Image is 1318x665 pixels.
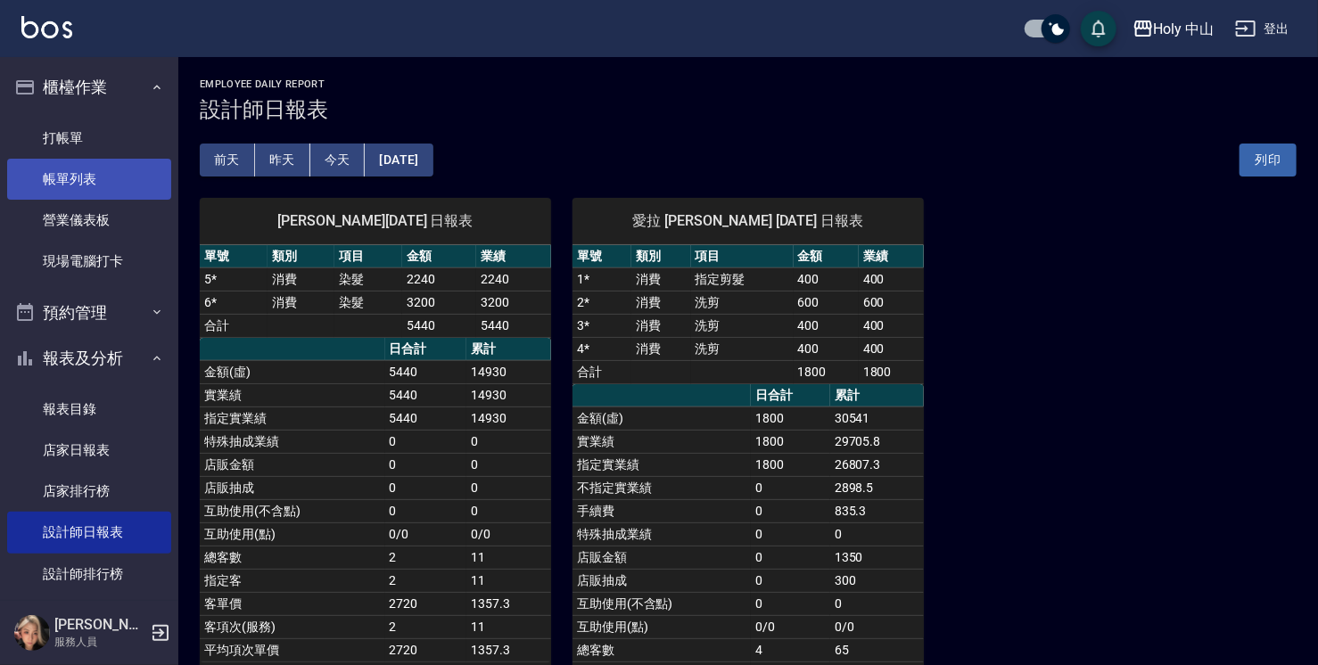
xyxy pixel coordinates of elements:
a: 設計師排行榜 [7,554,171,595]
td: 5440 [385,406,467,430]
a: 商品銷售排行榜 [7,595,171,636]
td: 1800 [751,430,829,453]
td: 消費 [268,291,335,314]
td: 店販金額 [573,546,751,569]
td: 不指定實業績 [573,476,751,499]
td: 1350 [830,546,924,569]
td: 29705.8 [830,430,924,453]
img: Person [14,615,50,651]
a: 現場電腦打卡 [7,241,171,282]
td: 實業績 [573,430,751,453]
span: [PERSON_NAME][DATE] 日報表 [221,212,530,230]
td: 1800 [751,453,829,476]
td: 0 [385,453,467,476]
td: 平均項次單價 [200,638,385,661]
p: 服務人員 [54,634,145,650]
td: 5440 [385,383,467,406]
th: 項目 [691,245,794,268]
td: 客項次(服務) [200,615,385,638]
td: 835.3 [830,499,924,522]
td: 染髮 [334,291,402,314]
td: 0 [830,522,924,546]
div: Holy 中山 [1154,18,1215,40]
td: 11 [466,546,551,569]
a: 設計師日報表 [7,512,171,553]
td: 金額(虛) [573,406,751,430]
td: 互助使用(點) [573,615,751,638]
td: 店販抽成 [200,476,385,499]
table: a dense table [200,338,551,662]
td: 0/0 [751,615,829,638]
td: 合計 [573,360,631,383]
button: 登出 [1228,12,1297,45]
td: 消費 [631,314,690,337]
td: 消費 [631,337,690,360]
a: 店家日報表 [7,430,171,471]
td: 洗剪 [691,314,794,337]
th: 累計 [466,338,551,361]
td: 0 [466,453,551,476]
td: 0 [385,430,467,453]
td: 14930 [466,406,551,430]
td: 300 [830,569,924,592]
td: 總客數 [573,638,751,661]
td: 互助使用(不含點) [573,592,751,615]
th: 累計 [830,384,924,407]
td: 0 [385,499,467,522]
td: 600 [794,291,859,314]
img: Logo [21,16,72,38]
td: 11 [466,569,551,592]
button: 今天 [310,144,366,177]
td: 400 [794,314,859,337]
td: 600 [859,291,924,314]
td: 400 [859,314,924,337]
td: 2240 [402,267,476,291]
button: 報表及分析 [7,335,171,382]
h2: Employee Daily Report [200,78,1297,90]
td: 65 [830,638,924,661]
td: 0 [466,499,551,522]
button: [DATE] [365,144,432,177]
td: 5440 [402,314,476,337]
th: 類別 [268,245,335,268]
td: 1357.3 [466,638,551,661]
td: 洗剪 [691,291,794,314]
td: 洗剪 [691,337,794,360]
td: 實業績 [200,383,385,406]
td: 400 [794,267,859,291]
td: 指定剪髮 [691,267,794,291]
button: Holy 中山 [1125,11,1222,47]
td: 2240 [476,267,551,291]
td: 26807.3 [830,453,924,476]
table: a dense table [200,245,551,338]
td: 消費 [631,267,690,291]
td: 3200 [402,291,476,314]
th: 類別 [631,245,690,268]
td: 0 [830,592,924,615]
td: 11 [466,615,551,638]
td: 2 [385,615,467,638]
button: 櫃檯作業 [7,64,171,111]
button: 昨天 [255,144,310,177]
td: 2720 [385,592,467,615]
td: 指定實業績 [200,406,385,430]
td: 14930 [466,383,551,406]
td: 2 [385,569,467,592]
button: 預約管理 [7,290,171,336]
td: 5440 [385,360,467,383]
td: 店販金額 [200,453,385,476]
td: 0 [751,592,829,615]
h3: 設計師日報表 [200,97,1297,122]
td: 客單價 [200,592,385,615]
td: 4 [751,638,829,661]
td: 1357.3 [466,592,551,615]
th: 金額 [402,245,476,268]
a: 營業儀表板 [7,200,171,241]
td: 店販抽成 [573,569,751,592]
td: 5440 [476,314,551,337]
td: 1800 [859,360,924,383]
a: 打帳單 [7,118,171,159]
td: 0 [751,476,829,499]
td: 30541 [830,406,924,430]
td: 指定客 [200,569,385,592]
